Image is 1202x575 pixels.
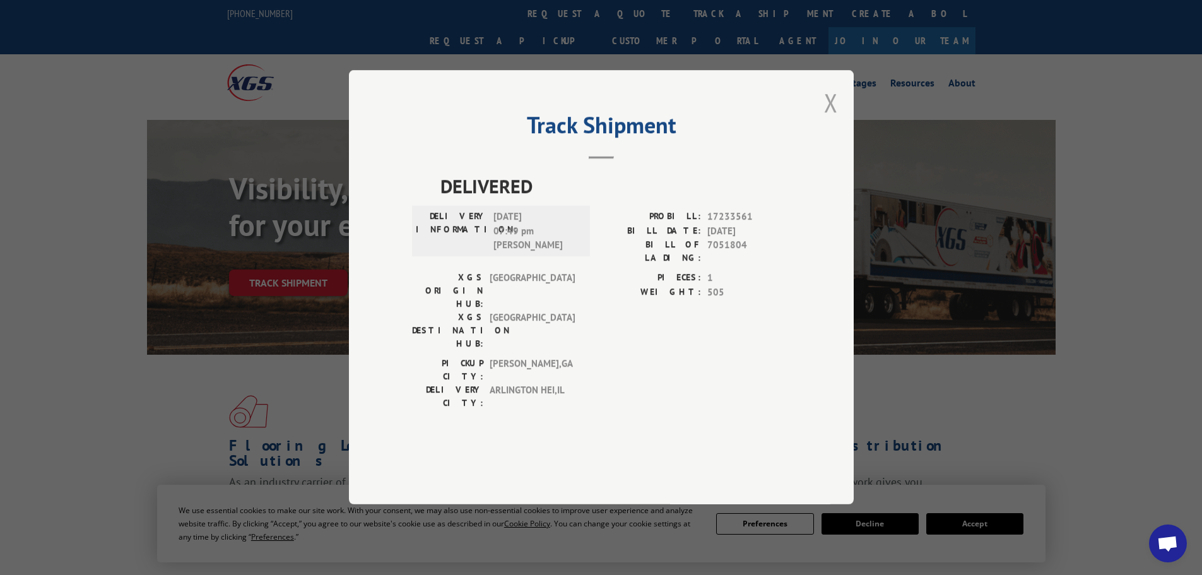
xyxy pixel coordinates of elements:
[412,357,483,384] label: PICKUP CITY:
[707,224,791,239] span: [DATE]
[412,271,483,311] label: XGS ORIGIN HUB:
[707,239,791,265] span: 7051804
[601,239,701,265] label: BILL OF LADING:
[416,210,487,253] label: DELIVERY INFORMATION:
[412,116,791,140] h2: Track Shipment
[707,271,791,286] span: 1
[601,210,701,225] label: PROBILL:
[707,210,791,225] span: 17233561
[440,172,791,201] span: DELIVERED
[490,271,575,311] span: [GEOGRAPHIC_DATA]
[490,357,575,384] span: [PERSON_NAME] , GA
[601,285,701,300] label: WEIGHT:
[412,384,483,410] label: DELIVERY CITY:
[1149,525,1187,562] div: Open chat
[490,384,575,410] span: ARLINGTON HEI , IL
[707,285,791,300] span: 505
[601,224,701,239] label: BILL DATE:
[490,311,575,351] span: [GEOGRAPHIC_DATA]
[824,86,838,119] button: Close modal
[412,311,483,351] label: XGS DESTINATION HUB:
[601,271,701,286] label: PIECES:
[493,210,579,253] span: [DATE] 07:49 pm [PERSON_NAME]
